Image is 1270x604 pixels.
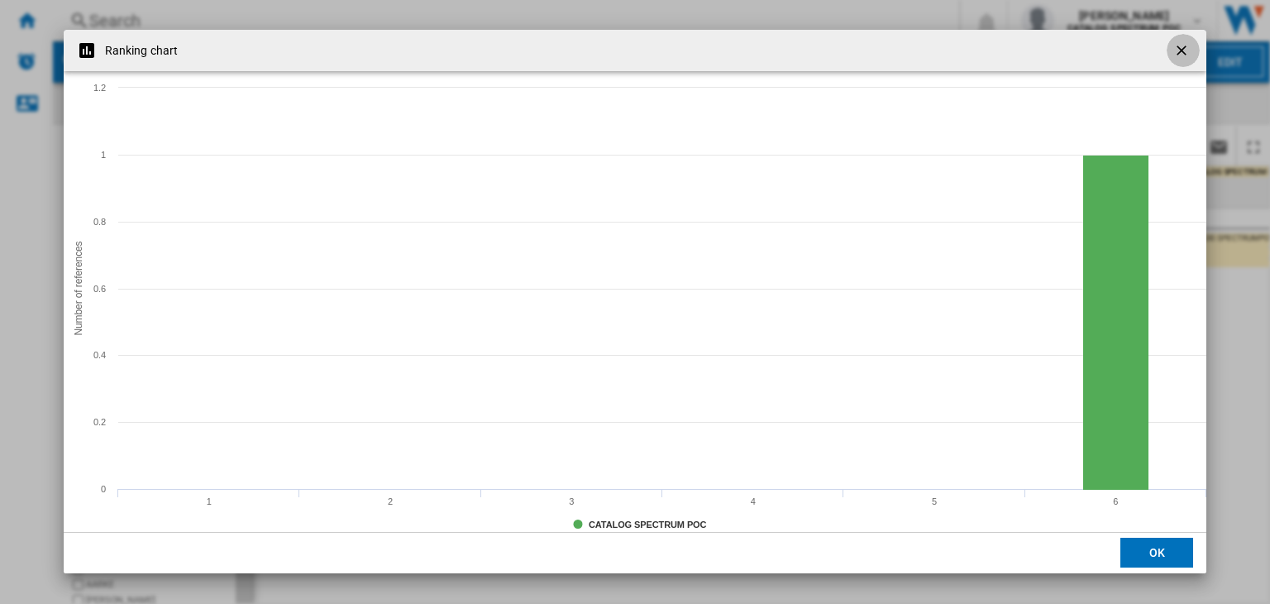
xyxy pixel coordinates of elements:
[1113,496,1118,506] tspan: 6
[932,496,937,506] tspan: 5
[93,350,106,360] tspan: 0.4
[1120,538,1193,568] button: OK
[93,284,106,294] tspan: 0.6
[750,496,755,506] tspan: 4
[101,150,106,160] tspan: 1
[93,83,106,93] tspan: 1.2
[206,496,211,506] tspan: 1
[93,417,106,427] tspan: 0.2
[589,520,707,530] tspan: CATALOG SPECTRUM POC
[569,496,574,506] tspan: 3
[93,217,106,227] tspan: 0.8
[101,484,106,494] tspan: 0
[1167,34,1200,67] button: getI18NText('BUTTONS.CLOSE_DIALOG')
[64,30,1206,573] md-dialog: Product popup
[1173,42,1193,62] ng-md-icon: getI18NText('BUTTONS.CLOSE_DIALOG')
[388,496,393,506] tspan: 2
[97,43,178,60] h4: Ranking chart
[72,242,84,336] tspan: Number of references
